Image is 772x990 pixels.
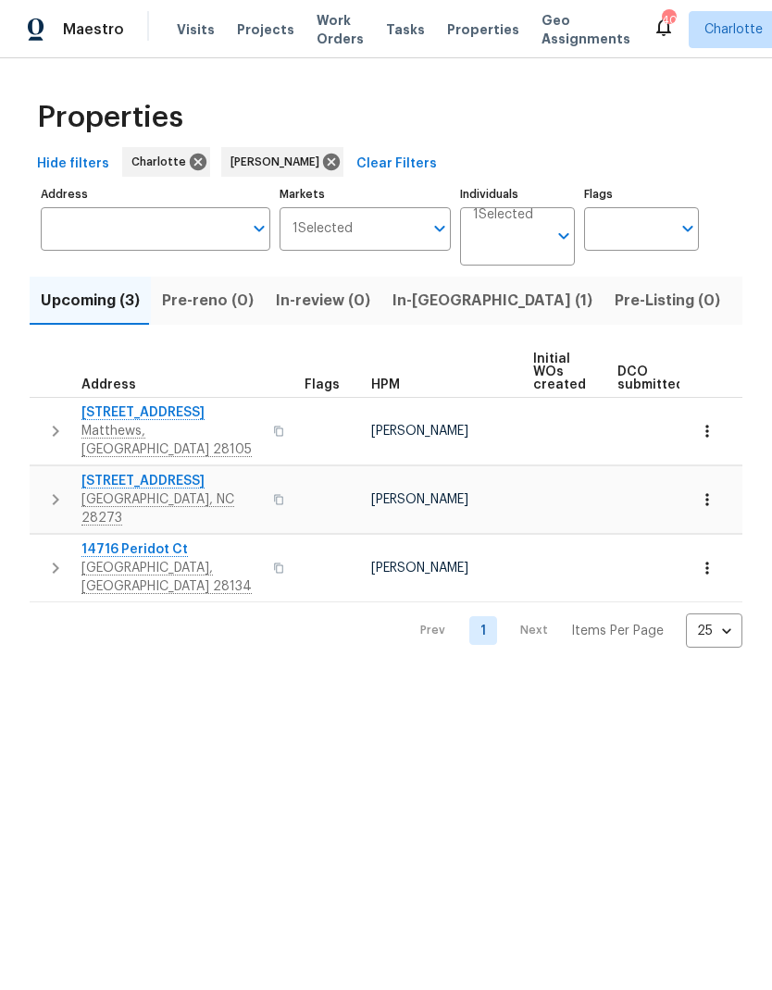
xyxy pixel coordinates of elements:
span: 1 Selected [293,221,353,237]
span: Pre-Listing (0) [615,288,720,314]
span: [PERSON_NAME] [371,425,468,438]
button: Open [551,223,577,249]
span: Work Orders [317,11,364,48]
span: Properties [37,108,183,127]
span: Clear Filters [356,153,437,176]
span: Flags [305,378,340,391]
span: DCO submitted [617,365,684,391]
button: Open [675,216,701,241]
span: [PERSON_NAME] [230,153,327,171]
span: Pre-reno (0) [162,288,254,314]
div: 40 [662,11,675,30]
nav: Pagination Navigation [403,613,742,648]
div: Charlotte [122,147,210,177]
span: HPM [371,378,400,391]
a: Goto page 1 [469,616,497,645]
div: [PERSON_NAME] [221,147,343,177]
button: Clear Filters [349,147,444,181]
span: Visits [177,20,215,39]
label: Individuals [460,189,575,200]
span: Upcoming (3) [41,288,140,314]
span: Address [81,378,136,391]
span: Initial WOs created [533,353,586,391]
span: [PERSON_NAME] [371,562,468,575]
span: In-[GEOGRAPHIC_DATA] (1) [392,288,592,314]
button: Hide filters [30,147,117,181]
span: Projects [237,20,294,39]
span: In-review (0) [276,288,370,314]
span: Geo Assignments [542,11,630,48]
span: 1 Selected [473,207,533,223]
button: Open [427,216,453,241]
label: Flags [584,189,699,200]
p: Items Per Page [571,622,664,640]
span: Properties [447,20,519,39]
span: Hide filters [37,153,109,176]
span: Charlotte [704,20,763,39]
div: 25 [686,607,742,655]
label: Markets [280,189,452,200]
span: [PERSON_NAME] [371,493,468,506]
span: Charlotte [131,153,193,171]
button: Open [246,216,272,241]
span: Tasks [386,23,425,36]
label: Address [41,189,270,200]
span: Maestro [63,20,124,39]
